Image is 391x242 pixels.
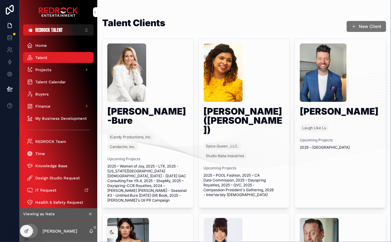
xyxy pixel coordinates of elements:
span: REDROCK Team [35,139,66,144]
a: Health & Safety Request [23,197,94,208]
a: Home [23,40,94,51]
a: Projects [23,64,94,75]
p: [PERSON_NAME] [43,228,77,234]
a: My Business Development [23,113,94,124]
span: Projects [35,67,51,72]
a: Design Studio Request [23,172,94,183]
a: REDROCK Team [23,136,94,147]
span: 2025 – POOL Fashion, 2025 – CA Date Commission, 2025 – Dayspring Royalties, 2025 – QVC, 2025 - Co... [204,173,285,197]
span: ICandy Productions, Inc. [110,135,151,140]
a: Candache, Inc. [107,143,138,150]
span: Health & Safety Request [35,200,83,205]
span: 2025 – Women of Joy, 2025 – LTK, 2025 - [US_STATE][GEOGRAPHIC_DATA][DEMOGRAPHIC_DATA], [DATE] - [... [107,164,189,203]
a: Aarti.jpeg[PERSON_NAME] ([PERSON_NAME])Spice Queen , LLC.Studio Baba IndustriesUpcoming Projects2... [199,38,290,208]
span: Time [35,151,45,156]
div: scrollable content [19,36,97,208]
span: Studio Baba Industries [206,154,244,158]
span: Upcoming Projects [204,166,285,171]
span: Design Studio Request [35,175,80,181]
span: Home [35,43,47,48]
a: Talent [23,52,94,63]
h1: [PERSON_NAME] ([PERSON_NAME]) [204,107,285,137]
span: REDROCK TALENT [35,27,63,33]
a: Spice Queen , LLC. [204,143,241,150]
a: ICandy Productions, Inc. [107,133,154,141]
span: Finance [35,104,50,109]
a: Knowledge Base [23,160,94,171]
h1: Talent Clients [102,18,165,27]
img: CandaceCameronBure.webp [107,43,146,102]
span: IT Request [35,188,57,193]
span: Knowledge Base [35,163,67,168]
span: Upcoming Projects [107,157,189,161]
span: Spice Queen , LLC. [206,144,239,149]
img: Facebook-Image.jpg [300,43,347,102]
span: 2025 – [GEOGRAPHIC_DATA] [300,145,381,150]
span: Laugh Like Lu [302,126,326,130]
span: Candache, Inc. [110,144,135,149]
a: IT Request [23,185,94,195]
span: Buyers [35,92,49,97]
span: Talent [35,55,47,60]
a: Time [23,148,94,159]
span: Upcoming Projects [300,138,381,143]
button: New Client [347,21,386,32]
h1: [PERSON_NAME]-Bure [107,107,189,127]
button: Select Button [23,24,94,36]
a: Talent Calendar [23,76,94,87]
span: Talent Calendar [35,79,66,85]
a: CandaceCameronBure.webp[PERSON_NAME]-BureICandy Productions, Inc.Candache, Inc.Upcoming Projects2... [102,38,194,208]
span: Viewing as Nate [23,211,55,216]
a: Studio Baba Industries [204,152,247,160]
a: Finance [23,101,94,112]
a: Laugh Like Lu [300,124,329,132]
h1: [PERSON_NAME] [300,107,381,118]
span: My Business Development [35,116,87,121]
img: Aarti.jpeg [204,43,243,102]
a: Buyers [23,88,94,99]
img: App logo [39,7,78,17]
a: Facebook-Image.jpg[PERSON_NAME]Laugh Like LuUpcoming Projects2025 – [GEOGRAPHIC_DATA] [295,38,386,208]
